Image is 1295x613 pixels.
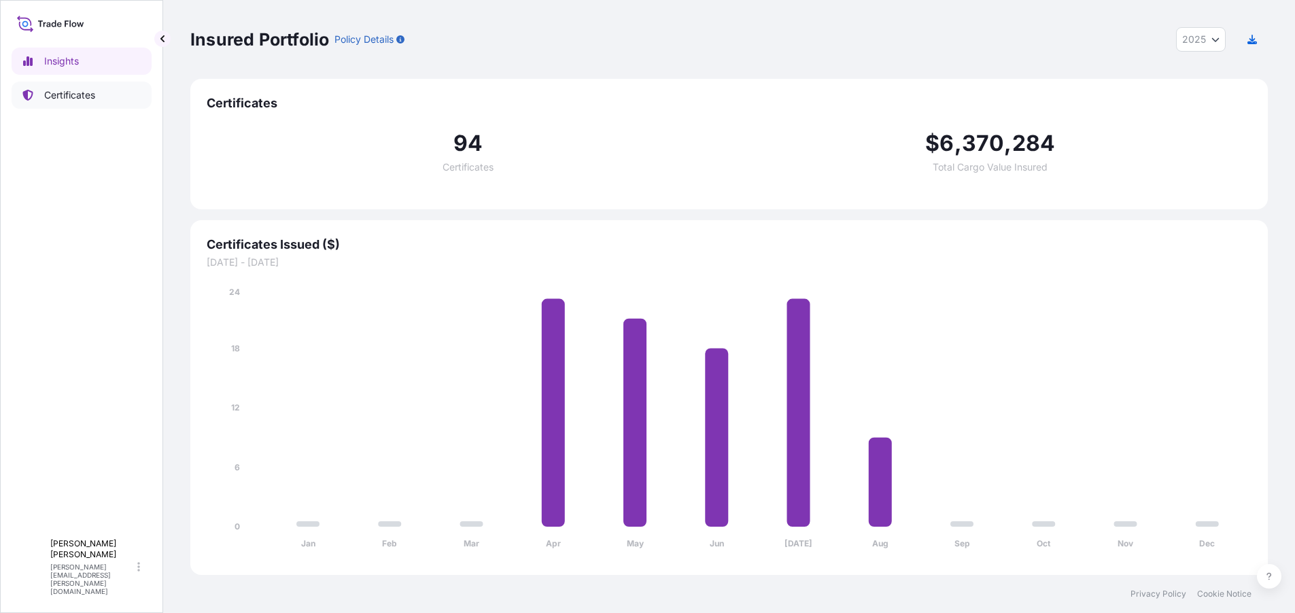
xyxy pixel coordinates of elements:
span: Certificates [443,162,494,172]
span: Total Cargo Value Insured [933,162,1048,172]
p: Policy Details [334,33,394,46]
tspan: 0 [235,521,240,531]
p: Insights [44,54,79,68]
tspan: 6 [235,462,240,472]
span: Certificates Issued ($) [207,237,1251,253]
span: 6 [939,133,954,154]
span: 370 [962,133,1005,154]
tspan: 12 [231,402,240,413]
a: Certificates [12,82,152,109]
tspan: May [627,538,644,548]
span: 2025 [1182,33,1206,46]
span: , [954,133,962,154]
p: Insured Portfolio [190,29,329,50]
tspan: Mar [464,538,479,548]
tspan: Aug [872,538,888,548]
tspan: Dec [1199,538,1215,548]
span: $ [925,133,939,154]
tspan: Apr [546,538,561,548]
span: [DATE] - [DATE] [207,256,1251,269]
tspan: Feb [382,538,397,548]
tspan: Sep [954,538,970,548]
span: Certificates [207,95,1251,111]
span: , [1004,133,1012,154]
tspan: Oct [1037,538,1051,548]
button: Year Selector [1176,27,1226,52]
tspan: Nov [1118,538,1134,548]
a: Privacy Policy [1130,589,1186,599]
span: 284 [1012,133,1056,154]
span: 94 [453,133,483,154]
tspan: [DATE] [784,538,812,548]
p: [PERSON_NAME][EMAIL_ADDRESS][PERSON_NAME][DOMAIN_NAME] [50,563,135,595]
span: J [28,560,35,574]
tspan: Jan [301,538,315,548]
tspan: 24 [229,287,240,297]
p: [PERSON_NAME] [PERSON_NAME] [50,538,135,560]
p: Certificates [44,88,95,102]
tspan: Jun [710,538,724,548]
a: Cookie Notice [1197,589,1251,599]
a: Insights [12,48,152,75]
tspan: 18 [231,343,240,353]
